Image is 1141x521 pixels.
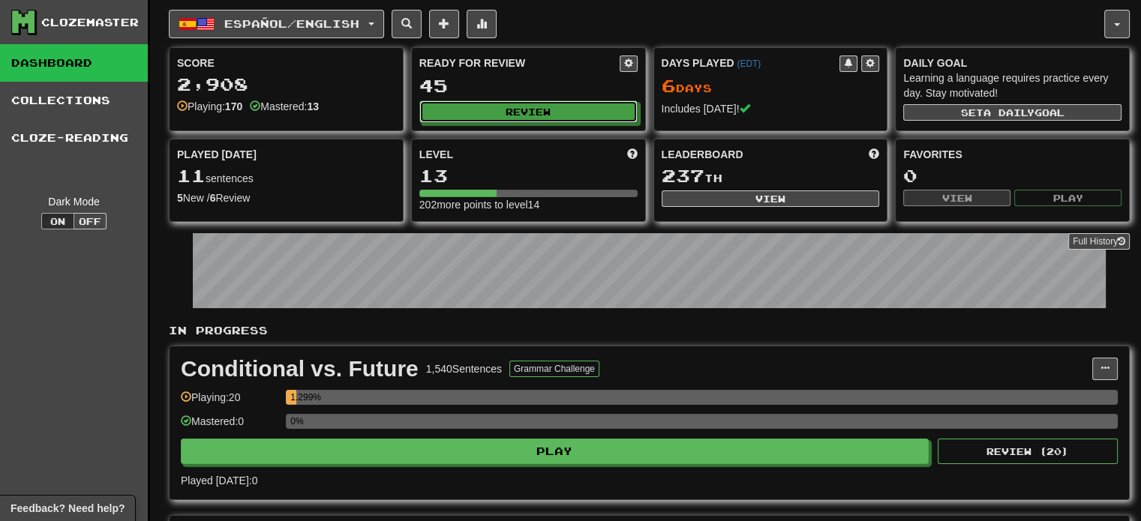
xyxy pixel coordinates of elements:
[41,15,139,30] div: Clozemaster
[177,166,395,186] div: sentences
[392,10,422,38] button: Search sentences
[903,147,1121,162] div: Favorites
[1068,233,1130,250] a: Full History
[1014,190,1121,206] button: Play
[177,165,206,186] span: 11
[307,100,319,112] strong: 13
[181,358,419,380] div: Conditional vs. Future
[869,147,879,162] span: This week in points, UTC
[662,190,880,207] button: View
[177,75,395,94] div: 2,908
[662,101,880,116] div: Includes [DATE]!
[903,70,1121,100] div: Learning a language requires practice every day. Stay motivated!
[426,361,502,376] div: 1,540 Sentences
[181,390,278,415] div: Playing: 20
[509,361,599,377] button: Grammar Challenge
[181,414,278,439] div: Mastered: 0
[662,166,880,186] div: th
[225,100,242,112] strong: 170
[177,192,183,204] strong: 5
[11,501,125,516] span: Open feedback widget
[177,147,257,162] span: Played [DATE]
[662,165,704,186] span: 237
[11,194,137,209] div: Dark Mode
[177,99,242,114] div: Playing:
[903,190,1010,206] button: View
[662,55,840,70] div: Days Played
[419,197,638,212] div: 202 more points to level 14
[419,166,638,185] div: 13
[429,10,459,38] button: Add sentence to collection
[938,439,1118,464] button: Review (20)
[737,58,761,69] a: (EDT)
[169,323,1130,338] p: In Progress
[181,475,257,487] span: Played [DATE]: 0
[419,147,453,162] span: Level
[662,75,676,96] span: 6
[419,76,638,95] div: 45
[662,147,743,162] span: Leaderboard
[903,104,1121,121] button: Seta dailygoal
[467,10,497,38] button: More stats
[903,166,1121,185] div: 0
[210,192,216,204] strong: 6
[419,55,620,70] div: Ready for Review
[41,213,74,229] button: On
[224,17,359,30] span: Español / English
[177,190,395,205] div: New / Review
[169,10,384,38] button: Español/English
[627,147,638,162] span: Score more points to level up
[419,100,638,123] button: Review
[983,107,1034,118] span: a daily
[290,390,296,405] div: 1.299%
[74,213,107,229] button: Off
[903,55,1121,70] div: Daily Goal
[181,439,929,464] button: Play
[250,99,319,114] div: Mastered:
[662,76,880,96] div: Day s
[177,55,395,70] div: Score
